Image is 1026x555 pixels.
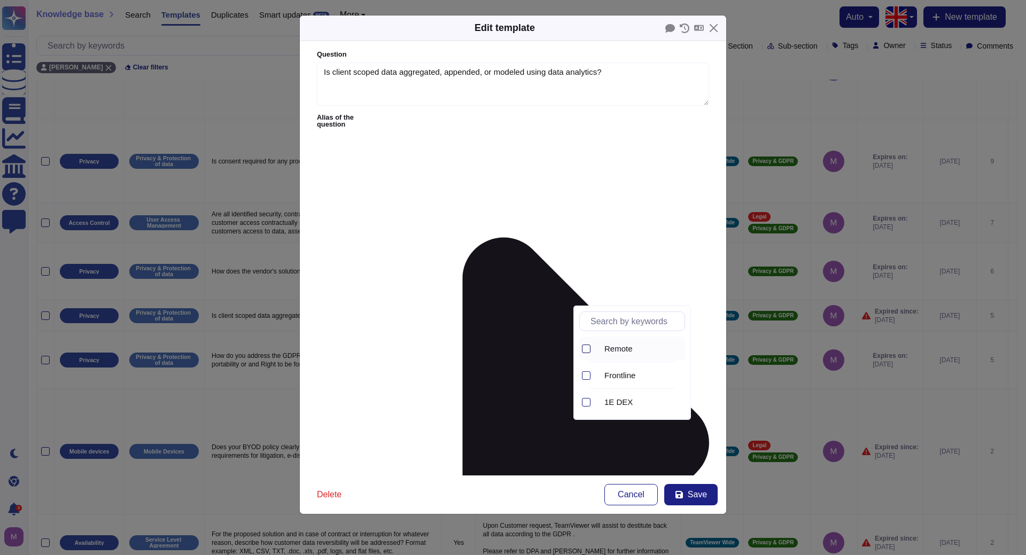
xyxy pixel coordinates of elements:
div: Frontline [596,369,600,381]
div: 1E DEX [596,396,600,408]
span: Frontline [604,371,635,380]
span: Remote [604,344,633,354]
div: Edit template [475,21,535,35]
button: Cancel [604,484,658,505]
div: Remote [604,344,681,354]
div: Remote [596,342,600,355]
textarea: Is client scoped data aggregated, appended, or modeled using data analytics? [317,62,709,106]
button: Close [705,20,722,36]
div: 1E DEX [604,397,681,407]
div: 1E DEX [596,390,685,414]
button: Delete [308,484,350,505]
div: Frontline [604,371,681,380]
div: Remote [596,337,685,361]
button: Save [664,484,718,505]
span: Save [688,490,707,499]
label: Question [317,51,709,58]
div: Frontline [596,363,685,387]
span: Cancel [618,490,644,499]
span: 1E DEX [604,397,633,407]
input: Search by keywords [585,312,685,331]
span: Delete [317,490,341,499]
